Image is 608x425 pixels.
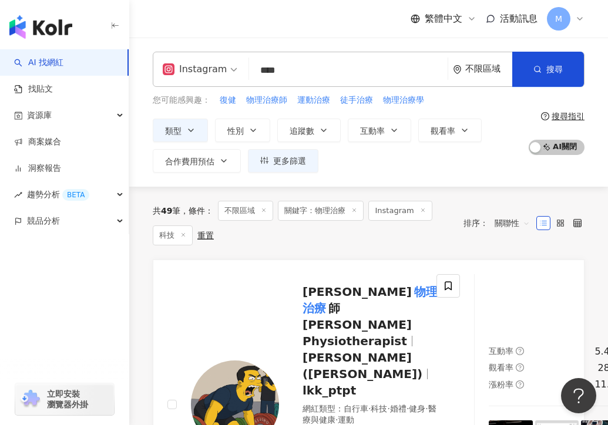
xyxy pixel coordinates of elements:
span: question-circle [516,347,524,355]
span: rise [14,191,22,199]
span: 互動率 [489,346,513,356]
a: 商案媒合 [14,136,61,148]
div: 重置 [197,231,214,240]
a: 洞察報告 [14,163,61,174]
a: searchAI 找網紅 [14,57,63,69]
span: 觀看率 [431,126,455,136]
span: 物理治療師 [246,95,287,106]
span: 關鍵字：物理治療 [278,201,364,221]
button: 合作費用預估 [153,149,241,173]
span: [PERSON_NAME]([PERSON_NAME]) [303,350,422,381]
img: logo [9,15,72,39]
span: 婚禮 [390,404,407,413]
span: 趨勢分析 [27,181,89,208]
span: 物理治療學 [383,95,424,106]
button: 性別 [215,119,270,142]
span: · [335,415,338,424]
button: 運動治療 [297,94,331,107]
span: Instagram [368,201,432,221]
span: environment [453,65,462,74]
button: 互動率 [348,119,411,142]
span: 關聯性 [495,214,530,232]
span: question-circle [516,363,524,372]
span: 活動訊息 [500,13,538,24]
span: 不限區域 [218,201,273,221]
span: lkk_ptpt [303,383,356,397]
button: 徒手治療 [340,94,374,107]
div: BETA [62,189,89,201]
span: 運動治療 [297,95,330,106]
span: question-circle [541,112,549,120]
span: 49 [161,206,172,215]
span: 徒手治療 [340,95,373,106]
span: 追蹤數 [290,126,314,136]
span: 類型 [165,126,182,136]
span: · [425,404,428,413]
span: 資源庫 [27,102,52,129]
span: 科技 [371,404,387,413]
button: 物理治療師 [246,94,288,107]
button: 類型 [153,119,208,142]
span: 互動率 [360,126,385,136]
a: chrome extension立即安裝 瀏覽器外掛 [15,383,114,415]
div: 搜尋指引 [552,112,585,121]
button: 觀看率 [418,119,482,142]
iframe: Help Scout Beacon - Open [561,378,596,413]
button: 復健 [219,94,237,107]
span: 復健 [220,95,236,106]
span: 健身 [409,404,425,413]
span: 師[PERSON_NAME] Physiotherapist [303,301,412,348]
span: 繁體中文 [425,12,462,25]
span: 合作費用預估 [165,157,214,166]
span: 漲粉率 [489,380,513,389]
div: 排序： [463,214,536,232]
span: 搜尋 [546,65,563,74]
span: 立即安裝 瀏覽器外掛 [47,389,88,410]
div: 不限區域 [465,64,512,74]
span: · [387,404,389,413]
span: 您可能感興趣： [153,95,210,106]
span: 科技 [153,225,193,245]
span: 性別 [227,126,244,136]
span: 自行車 [344,404,368,413]
span: 競品分析 [27,208,60,234]
div: 共 筆 [153,206,180,215]
div: Instagram [163,60,227,79]
span: 觀看率 [489,363,513,372]
span: [PERSON_NAME] [303,285,412,299]
span: question-circle [516,380,524,389]
mark: 物理治療 [303,282,438,318]
button: 追蹤數 [277,119,341,142]
span: · [407,404,409,413]
button: 搜尋 [512,52,584,87]
span: 更多篩選 [273,156,306,166]
button: 更多篩選 [248,149,318,173]
span: · [368,404,371,413]
span: 條件 ： [180,206,213,215]
img: chrome extension [19,390,42,409]
span: M [555,12,562,25]
a: 找貼文 [14,83,53,95]
span: 運動 [338,415,354,424]
button: 物理治療學 [382,94,425,107]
